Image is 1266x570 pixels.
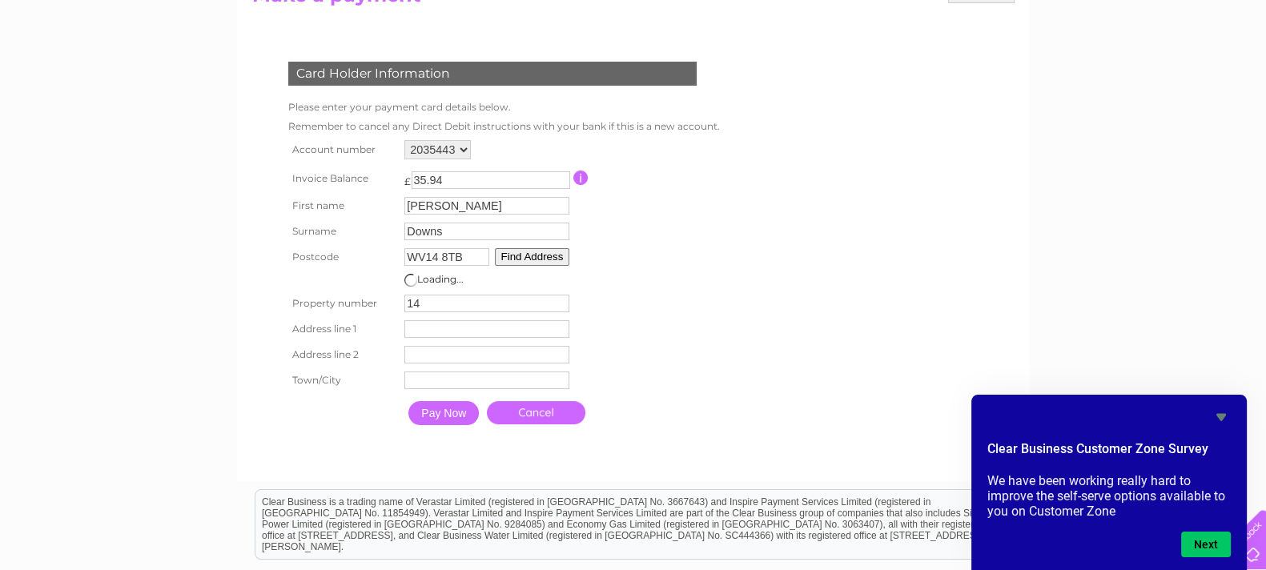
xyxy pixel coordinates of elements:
[1024,68,1059,80] a: Energy
[987,473,1231,519] p: We have been working really hard to improve the self-serve options available to you on Customer Zone
[284,136,401,163] th: Account number
[404,274,417,287] img: page-loader.gif
[987,407,1231,557] div: Clear Business Customer Zone Survey
[487,401,585,424] a: Cancel
[284,219,401,244] th: Surname
[284,342,401,367] th: Address line 2
[408,401,479,425] input: Pay Now
[1213,68,1251,80] a: Log out
[495,248,570,266] button: Find Address
[964,8,1075,28] a: 0333 014 3131
[284,291,401,316] th: Property number
[1069,68,1117,80] a: Telecoms
[284,316,401,342] th: Address line 1
[284,98,724,117] td: Please enter your payment card details below.
[288,62,697,86] div: Card Holder Information
[404,167,411,187] td: £
[987,440,1231,467] h2: Clear Business Customer Zone Survey
[284,244,401,270] th: Postcode
[984,68,1015,80] a: Water
[284,117,724,136] td: Remember to cancel any Direct Debit instructions with your bank if this is a new account.
[1127,68,1150,80] a: Blog
[1159,68,1199,80] a: Contact
[284,163,401,193] th: Invoice Balance
[284,367,401,393] th: Town/City
[1181,532,1231,557] button: Next question
[284,193,401,219] th: First name
[573,171,589,185] input: Information
[404,274,569,287] div: Loading...
[255,9,1012,78] div: Clear Business is a trading name of Verastar Limited (registered in [GEOGRAPHIC_DATA] No. 3667643...
[44,42,126,90] img: logo.png
[1212,407,1231,427] button: Hide survey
